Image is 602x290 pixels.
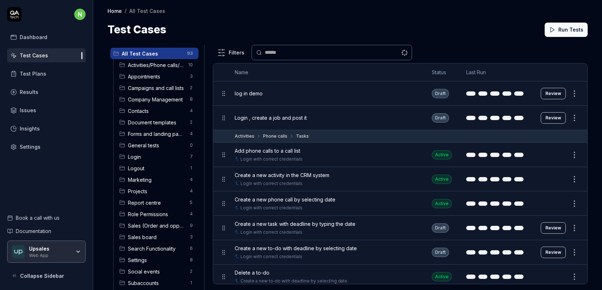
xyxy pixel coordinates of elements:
span: Campaigns and call lists [128,84,186,92]
span: Subaccounts [128,279,186,287]
span: Login [128,153,186,161]
span: Report centre [128,199,186,206]
span: 2 [187,84,196,92]
div: Drag to reorderCompany Management8 [116,94,199,105]
span: 1 [187,164,196,172]
button: Review [541,112,566,124]
span: Book a call with us [16,214,59,222]
div: Drag to reorderSales board3 [116,231,199,243]
span: Create a new to-do with deadline by selecting date [235,244,357,252]
a: Create a new to-do with deadline by selecting date [240,278,347,284]
span: Add phone calls to a call list [235,147,300,154]
span: Create a new phone call by selecting date [235,196,335,203]
div: Drag to reorderSocial events2 [116,266,199,277]
span: Logout [128,165,186,172]
span: Login , create a job and post it [235,114,307,122]
div: Insights [20,125,40,132]
span: 1 [187,279,196,287]
div: Tasks [296,133,309,139]
span: 93 [184,49,196,58]
span: 4 [187,210,196,218]
th: Name [228,63,425,81]
div: Drag to reorderCampaigns and call lists2 [116,82,199,94]
tr: Create a new phone call by selecting dateLogin with correct credentialsActive [213,191,587,216]
img: Upsales Logo [12,245,25,258]
div: Drag to reorderReport centre5 [116,197,199,208]
span: 3 [187,233,196,241]
span: 2 [187,267,196,276]
h1: Test Cases [107,22,166,38]
span: 0 [187,141,196,149]
div: Draft [432,223,449,233]
span: Delete a to-do [235,269,269,276]
span: Role Permissions [128,210,186,218]
span: Sales (Order and opportunities) [128,222,186,229]
span: Create a new activity in the CRM system [235,171,329,179]
a: Settings [7,140,86,154]
div: Drag to reorderSearch Functionality6 [116,243,199,254]
tr: Create a new task with deadline by typing the dateLogin with correct credentialsDraftReview [213,216,587,240]
a: Issues [7,103,86,117]
span: 9 [187,221,196,230]
div: Issues [20,106,36,114]
div: Drag to reorderGeneral tests0 [116,139,199,151]
div: Draft [432,89,449,98]
tr: Create a new activity in the CRM systemLogin with correct credentialsActive [213,167,587,191]
a: Login with correct credentials [240,156,302,162]
span: Search Functionality [128,245,186,252]
span: 4 [187,106,196,115]
a: Login with correct credentials [240,229,302,236]
div: Drag to reorderActivities/Phone calls/Tasks10 [116,59,199,71]
span: 4 [187,129,196,138]
div: Test Cases [20,52,48,59]
span: Document templates [128,119,186,126]
div: Active [432,199,452,208]
span: Sales board [128,233,186,241]
div: Phone calls [263,133,287,139]
span: 6 [187,244,196,253]
div: Drag to reorderForms and landing pages4 [116,128,199,139]
a: Results [7,85,86,99]
span: Create a new task with deadline by typing the date [235,220,355,228]
div: Drag to reorderRole Permissions4 [116,208,199,220]
span: Marketing [128,176,186,184]
span: Projects [128,187,186,195]
div: Dashboard [20,33,47,41]
div: Web App [29,252,71,258]
a: Login with correct credentials [240,253,302,260]
button: Run Tests [545,23,588,37]
a: Dashboard [7,30,86,44]
tr: Create a new to-do with deadline by selecting dateLogin with correct credentialsDraftReview [213,240,587,265]
span: log in demo [235,90,263,97]
span: 5 [187,198,196,207]
div: Drag to reorderLogin7 [116,151,199,162]
span: Company Management [128,96,186,103]
a: Test Cases [7,48,86,62]
div: Active [432,175,452,184]
a: Review [541,88,566,99]
div: Active [432,272,452,281]
span: 7 [187,152,196,161]
button: Review [541,222,566,234]
div: Drag to reorderSettings8 [116,254,199,266]
div: All Test Cases [129,7,165,14]
tr: Delete a to-doCreate a new to-do with deadline by selecting dateActive [213,265,587,289]
button: Review [541,247,566,258]
span: 3 [187,72,196,81]
span: 2 [187,118,196,127]
tr: Login , create a job and post itDraftReview [213,106,587,130]
button: Collapse Sidebar [7,268,86,283]
div: Drag to reorderLogout1 [116,162,199,174]
span: 10 [185,61,196,69]
div: Drag to reorderAppointments3 [116,71,199,82]
div: Drag to reorderContacts4 [116,105,199,117]
span: Collapse Sidebar [20,272,64,280]
div: Test Plans [20,70,46,77]
span: 8 [187,95,196,104]
div: Drag to reorderMarketing4 [116,174,199,185]
span: Documentation [16,227,51,235]
span: Activities/Phone calls/Tasks [128,61,184,69]
span: 8 [187,256,196,264]
span: Social events [128,268,186,275]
